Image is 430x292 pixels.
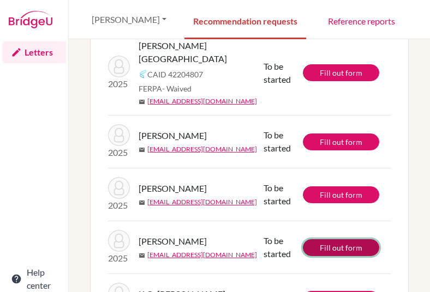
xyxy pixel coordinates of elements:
span: To be started [264,235,291,259]
a: Fill out form [303,186,379,203]
p: 2025 [108,146,130,159]
span: FERPA [139,83,192,94]
span: To be started [264,61,291,84]
span: mail [139,147,145,153]
span: [PERSON_NAME] [139,182,207,195]
a: [EMAIL_ADDRESS][DOMAIN_NAME] [147,197,257,207]
img: Adhikari, Suraj [108,56,130,77]
span: [PERSON_NAME] [139,129,207,142]
span: To be started [264,182,291,206]
img: Chaudhary, Nisha [108,177,130,199]
p: 2025 [108,252,130,265]
span: [PERSON_NAME][GEOGRAPHIC_DATA] [139,39,272,65]
p: 2025 [108,199,130,212]
a: Fill out form [303,239,379,256]
a: Fill out form [303,133,379,150]
img: Bhandari, Nisha [108,230,130,252]
span: - Waived [162,84,192,93]
img: Common App logo [139,70,147,78]
img: Bridge-U [9,11,52,28]
span: mail [139,199,145,206]
p: 2025 [108,77,130,90]
span: mail [139,252,145,259]
a: Reference reports [319,2,404,39]
a: Fill out form [303,64,379,81]
img: Chaudhary, Nisha [108,124,130,146]
button: [PERSON_NAME] [87,9,171,30]
span: [PERSON_NAME] [139,235,207,248]
span: To be started [264,130,291,153]
span: CAID 42204807 [147,69,203,80]
a: Letters [2,41,66,63]
a: Recommendation requests [184,2,306,39]
span: mail [139,99,145,105]
a: [EMAIL_ADDRESS][DOMAIN_NAME] [147,144,257,154]
a: Help center [2,268,66,290]
a: [EMAIL_ADDRESS][DOMAIN_NAME] [147,250,257,260]
a: [EMAIL_ADDRESS][DOMAIN_NAME] [147,96,257,106]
